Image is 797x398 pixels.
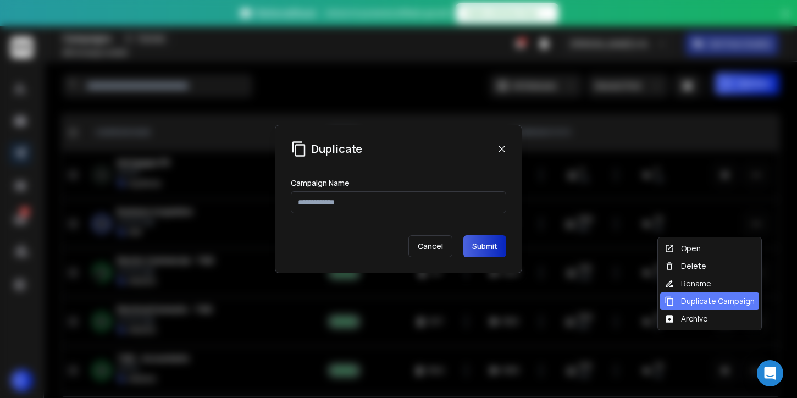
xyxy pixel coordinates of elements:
[463,235,506,257] button: Submit
[665,243,701,254] div: Open
[312,141,362,157] h1: Duplicate
[665,261,706,272] div: Delete
[291,179,350,187] label: Campaign Name
[665,313,708,324] div: Archive
[665,278,711,289] div: Rename
[757,360,783,386] div: Open Intercom Messenger
[408,235,452,257] p: Cancel
[665,296,755,307] div: Duplicate Campaign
